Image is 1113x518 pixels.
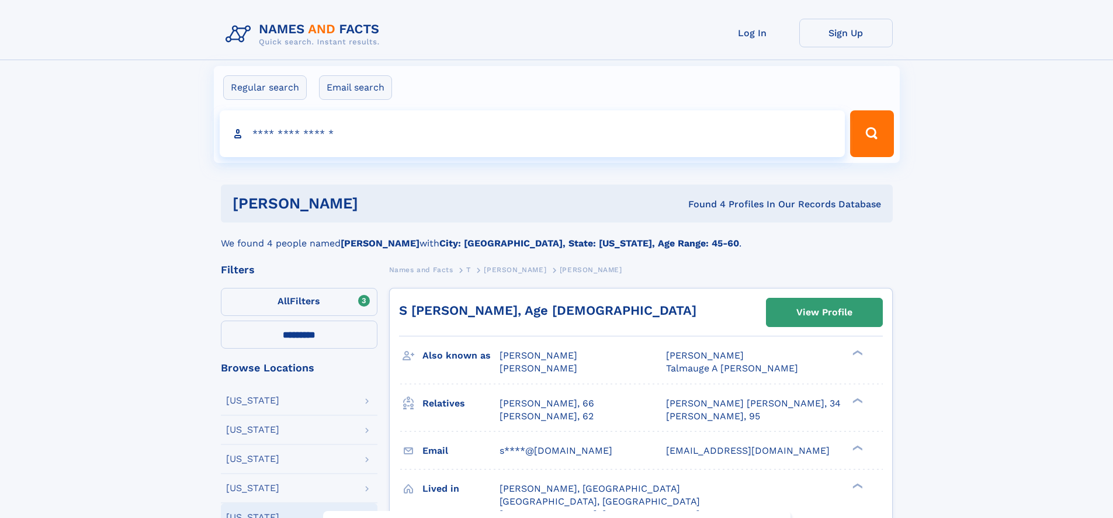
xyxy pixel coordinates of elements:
[484,266,546,274] span: [PERSON_NAME]
[422,394,500,413] h3: Relatives
[221,288,377,316] label: Filters
[767,298,882,326] a: View Profile
[226,396,279,405] div: [US_STATE]
[422,346,500,366] h3: Also known as
[560,266,622,274] span: [PERSON_NAME]
[666,350,744,361] span: [PERSON_NAME]
[850,482,864,489] div: ❯
[666,445,830,456] span: [EMAIL_ADDRESS][DOMAIN_NAME]
[799,19,893,47] a: Sign Up
[223,75,307,100] label: Regular search
[389,262,453,277] a: Names and Facts
[466,262,471,277] a: T
[226,425,279,434] div: [US_STATE]
[422,441,500,461] h3: Email
[666,410,760,423] a: [PERSON_NAME], 95
[220,110,845,157] input: search input
[319,75,392,100] label: Email search
[500,350,577,361] span: [PERSON_NAME]
[221,19,389,50] img: Logo Names and Facts
[221,223,893,251] div: We found 4 people named with .
[484,262,546,277] a: [PERSON_NAME]
[341,238,419,249] b: [PERSON_NAME]
[706,19,799,47] a: Log In
[233,196,523,211] h1: [PERSON_NAME]
[221,363,377,373] div: Browse Locations
[466,266,471,274] span: T
[439,238,739,249] b: City: [GEOGRAPHIC_DATA], State: [US_STATE], Age Range: 45-60
[796,299,852,326] div: View Profile
[399,303,696,318] a: S [PERSON_NAME], Age [DEMOGRAPHIC_DATA]
[422,479,500,499] h3: Lived in
[226,454,279,464] div: [US_STATE]
[850,110,893,157] button: Search Button
[500,496,700,507] span: [GEOGRAPHIC_DATA], [GEOGRAPHIC_DATA]
[850,349,864,357] div: ❯
[666,397,841,410] a: [PERSON_NAME] [PERSON_NAME], 34
[500,363,577,374] span: [PERSON_NAME]
[500,397,594,410] a: [PERSON_NAME], 66
[221,265,377,275] div: Filters
[850,444,864,451] div: ❯
[666,363,798,374] span: Talmauge A [PERSON_NAME]
[500,410,594,423] a: [PERSON_NAME], 62
[278,295,290,307] span: All
[226,484,279,493] div: [US_STATE]
[500,483,680,494] span: [PERSON_NAME], [GEOGRAPHIC_DATA]
[523,198,881,211] div: Found 4 Profiles In Our Records Database
[850,397,864,404] div: ❯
